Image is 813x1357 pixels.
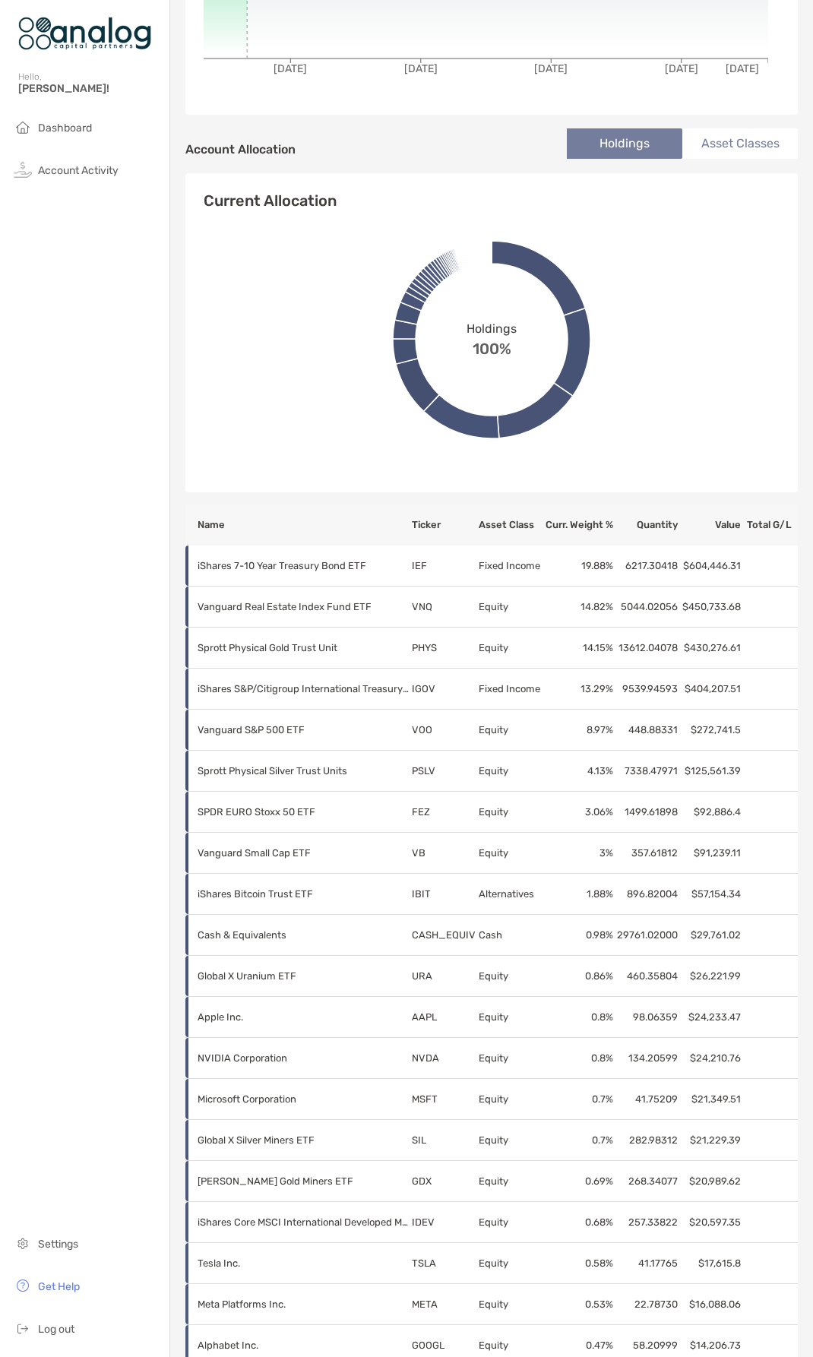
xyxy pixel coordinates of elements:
[38,1238,78,1251] span: Settings
[614,956,679,997] td: 460.35804
[543,628,614,669] td: 14.15 %
[198,597,410,616] p: Vanguard Real Estate Index Fund ETF
[478,505,543,546] th: Asset Class
[411,587,478,628] td: VNQ
[679,1038,742,1079] td: $24,210.76
[679,669,742,710] td: $404,207.51
[543,710,614,751] td: 8.97 %
[411,1079,478,1120] td: MSFT
[411,1284,478,1325] td: META
[679,1243,742,1284] td: $17,615.8
[411,1038,478,1079] td: NVDA
[614,997,679,1038] td: 98.06359
[411,751,478,792] td: PSLV
[614,1161,679,1202] td: 268.34077
[682,128,798,159] li: Asset Classes
[679,546,742,587] td: $604,446.31
[478,1079,543,1120] td: Equity
[478,1284,543,1325] td: Equity
[543,1079,614,1120] td: 0.7 %
[679,997,742,1038] td: $24,233.47
[478,710,543,751] td: Equity
[198,925,410,944] p: Cash & Equivalents
[478,1243,543,1284] td: Equity
[614,1202,679,1243] td: 257.33822
[198,1213,410,1232] p: iShares Core MSCI International Developed Markets ETF
[614,710,679,751] td: 448.88331
[478,833,543,874] td: Equity
[679,1161,742,1202] td: $20,989.62
[543,669,614,710] td: 13.29 %
[14,1276,32,1295] img: get-help icon
[411,1161,478,1202] td: GDX
[411,792,478,833] td: FEZ
[614,1038,679,1079] td: 134.20599
[478,1202,543,1243] td: Equity
[543,1202,614,1243] td: 0.68 %
[411,1120,478,1161] td: SIL
[679,1202,742,1243] td: $20,597.35
[543,1161,614,1202] td: 0.69 %
[18,82,160,95] span: [PERSON_NAME]!
[411,997,478,1038] td: AAPL
[679,956,742,997] td: $26,221.99
[198,1090,410,1109] p: Microsoft Corporation
[411,1202,478,1243] td: IDEV
[274,62,307,75] tspan: [DATE]
[18,6,151,61] img: Zoe Logo
[726,62,759,75] tspan: [DATE]
[198,1049,410,1068] p: NVIDIA Corporation
[411,956,478,997] td: URA
[679,915,742,956] td: $29,761.02
[14,1234,32,1252] img: settings icon
[614,915,679,956] td: 29761.02000
[543,997,614,1038] td: 0.8 %
[478,915,543,956] td: Cash
[198,802,410,821] p: SPDR EURO Stoxx 50 ETF
[679,1079,742,1120] td: $21,349.51
[679,587,742,628] td: $450,733.68
[198,884,410,903] p: iShares Bitcoin Trust ETF
[478,874,543,915] td: Alternatives
[198,1007,410,1026] p: Apple Inc.
[478,751,543,792] td: Equity
[614,546,679,587] td: 6217.30418
[38,122,92,134] span: Dashboard
[543,546,614,587] td: 19.88 %
[679,874,742,915] td: $57,154.34
[614,874,679,915] td: 896.82004
[665,62,698,75] tspan: [DATE]
[614,751,679,792] td: 7338.47971
[478,1161,543,1202] td: Equity
[534,62,568,75] tspan: [DATE]
[38,1280,80,1293] span: Get Help
[614,1120,679,1161] td: 282.98312
[614,833,679,874] td: 357.61812
[14,118,32,136] img: household icon
[198,1336,410,1355] p: Alphabet Inc.
[204,191,337,210] h4: Current Allocation
[478,956,543,997] td: Equity
[14,1319,32,1337] img: logout icon
[614,587,679,628] td: 5044.02056
[543,915,614,956] td: 0.98 %
[198,679,410,698] p: iShares S&P/Citigroup International Treasury Bond
[478,997,543,1038] td: Equity
[543,874,614,915] td: 1.88 %
[467,321,517,336] span: Holdings
[543,751,614,792] td: 4.13 %
[478,792,543,833] td: Equity
[38,164,119,177] span: Account Activity
[185,142,296,157] h4: Account Allocation
[478,628,543,669] td: Equity
[198,1295,410,1314] p: Meta Platforms Inc.
[198,556,410,575] p: iShares 7-10 Year Treasury Bond ETF
[473,336,511,358] span: 100%
[411,710,478,751] td: VOO
[411,915,478,956] td: CASH_EQUIV
[411,1243,478,1284] td: TSLA
[198,720,410,739] p: Vanguard S&P 500 ETF
[614,669,679,710] td: 9539.94593
[198,1172,410,1191] p: VanEck Gold Miners ETF
[543,505,614,546] th: Curr. Weight %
